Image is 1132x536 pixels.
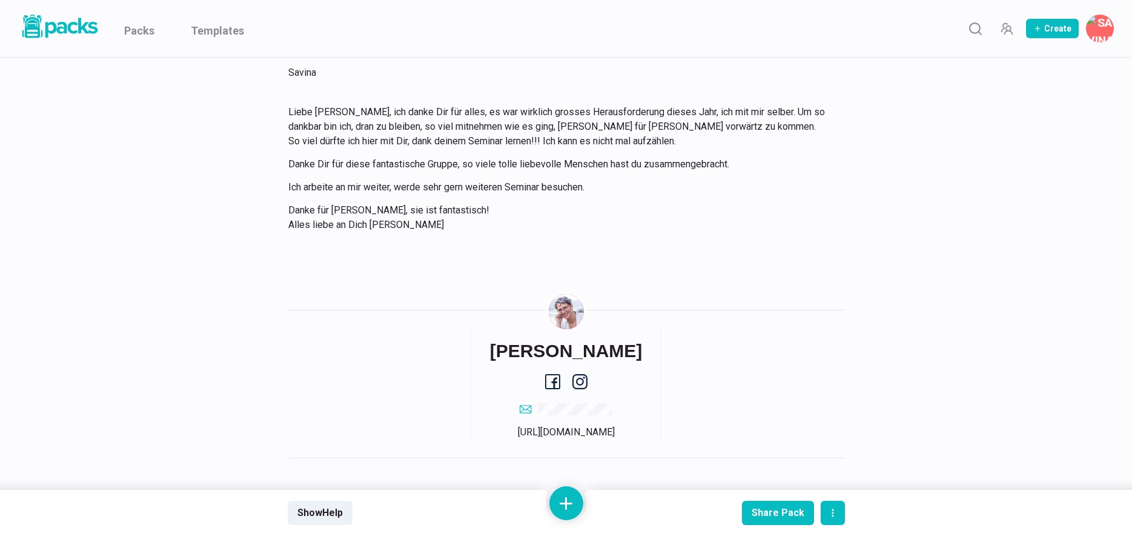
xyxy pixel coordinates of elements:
[288,65,830,80] p: Savina
[288,203,830,232] p: Danke für [PERSON_NAME], sie ist fantastisch! Alles liebe an Dich [PERSON_NAME]
[572,374,588,389] a: instagram
[490,340,643,362] h6: [PERSON_NAME]
[288,180,830,195] p: Ich arbeite an mir weiter, werde sehr gern weiteren Seminar besuchen.
[545,374,560,389] a: facebook
[520,401,612,416] a: email
[288,501,353,525] button: ShowHelp
[963,16,987,41] button: Search
[288,157,830,172] p: Danke Dir für diese fantastische Gruppe, so viele tolle liebevolle Menschen hast du zusammengebra...
[995,16,1019,41] button: Manage Team Invites
[1086,15,1114,42] button: Savina Tilmann
[821,501,845,525] button: actions
[752,507,804,518] div: Share Pack
[742,501,814,525] button: Share Pack
[1026,19,1079,38] button: Create Pack
[18,12,100,45] a: Packs logo
[518,426,615,438] a: [URL][DOMAIN_NAME]
[549,294,584,329] img: Savina Tilmann
[18,12,100,41] img: Packs logo
[288,105,830,149] p: Liebe [PERSON_NAME], ich danke Dir für alles, es war wirklich grosses Herausforderung dieses Jahr...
